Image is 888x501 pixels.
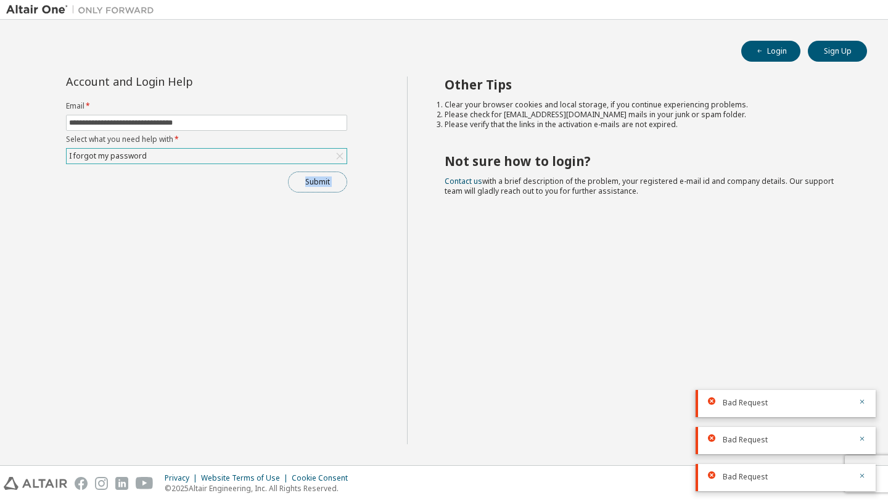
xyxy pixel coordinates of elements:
li: Please verify that the links in the activation e-mails are not expired. [445,120,845,130]
h2: Other Tips [445,77,845,93]
h2: Not sure how to login? [445,153,845,169]
span: with a brief description of the problem, your registered e-mail id and company details. Our suppo... [445,176,834,196]
span: Bad Request [723,472,768,482]
div: I forgot my password [67,149,149,163]
p: © 2025 Altair Engineering, Inc. All Rights Reserved. [165,483,355,494]
span: Bad Request [723,435,768,445]
label: Email [66,101,347,111]
img: facebook.svg [75,477,88,490]
img: instagram.svg [95,477,108,490]
li: Clear your browser cookies and local storage, if you continue experiencing problems. [445,100,845,110]
div: Website Terms of Use [201,473,292,483]
button: Sign Up [808,41,867,62]
li: Please check for [EMAIL_ADDRESS][DOMAIN_NAME] mails in your junk or spam folder. [445,110,845,120]
div: Account and Login Help [66,77,291,86]
button: Submit [288,172,347,193]
label: Select what you need help with [66,135,347,144]
button: Login [741,41,800,62]
span: Bad Request [723,398,768,408]
div: I forgot my password [67,149,347,164]
img: linkedin.svg [115,477,128,490]
div: Privacy [165,473,201,483]
div: Cookie Consent [292,473,355,483]
img: altair_logo.svg [4,477,67,490]
img: Altair One [6,4,160,16]
a: Contact us [445,176,482,186]
img: youtube.svg [136,477,154,490]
